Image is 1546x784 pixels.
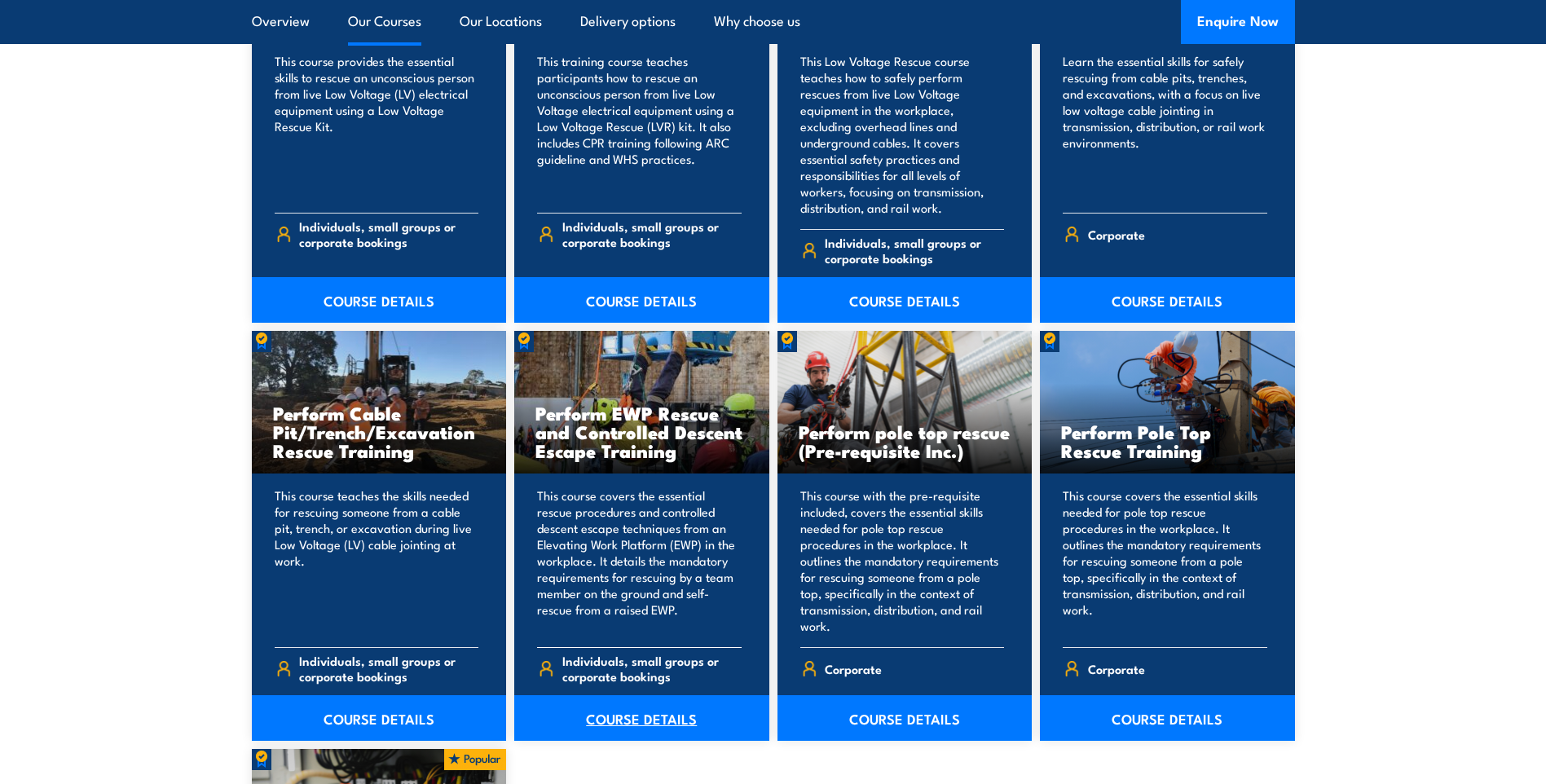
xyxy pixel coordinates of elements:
[800,487,1005,634] p: This course with the pre-requisite included, covers the essential skills needed for pole top resc...
[299,218,478,249] span: Individuals, small groups or corporate bookings
[299,653,478,684] span: Individuals, small groups or corporate bookings
[777,695,1033,741] a: COURSE DETAILS
[273,403,486,460] h3: Perform Cable Pit/Trench/Excavation Rescue Training
[800,53,1005,216] p: This Low Voltage Rescue course teaches how to safely perform rescues from live Low Voltage equipm...
[1040,695,1295,741] a: COURSE DETAILS
[825,235,1004,266] span: Individuals, small groups or corporate bookings
[825,656,882,681] span: Corporate
[537,53,742,200] p: This training course teaches participants how to rescue an unconscious person from live Low Volta...
[799,422,1011,460] h3: Perform pole top rescue (Pre-requisite Inc.)
[777,277,1033,323] a: COURSE DETAILS
[562,653,742,684] span: Individuals, small groups or corporate bookings
[1063,53,1267,200] p: Learn the essential skills for safely rescuing from cable pits, trenches, and excavations, with a...
[535,403,748,460] h3: Perform EWP Rescue and Controlled Descent Escape Training
[1063,487,1267,634] p: This course covers the essential skills needed for pole top rescue procedures in the workplace. I...
[275,53,479,200] p: This course provides the essential skills to rescue an unconscious person from live Low Voltage (...
[275,487,479,634] p: This course teaches the skills needed for rescuing someone from a cable pit, trench, or excavatio...
[1088,656,1145,681] span: Corporate
[537,487,742,634] p: This course covers the essential rescue procedures and controlled descent escape techniques from ...
[1061,422,1274,460] h3: Perform Pole Top Rescue Training
[252,277,507,323] a: COURSE DETAILS
[1040,277,1295,323] a: COURSE DETAILS
[252,695,507,741] a: COURSE DETAILS
[514,277,769,323] a: COURSE DETAILS
[514,695,769,741] a: COURSE DETAILS
[1088,222,1145,247] span: Corporate
[562,218,742,249] span: Individuals, small groups or corporate bookings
